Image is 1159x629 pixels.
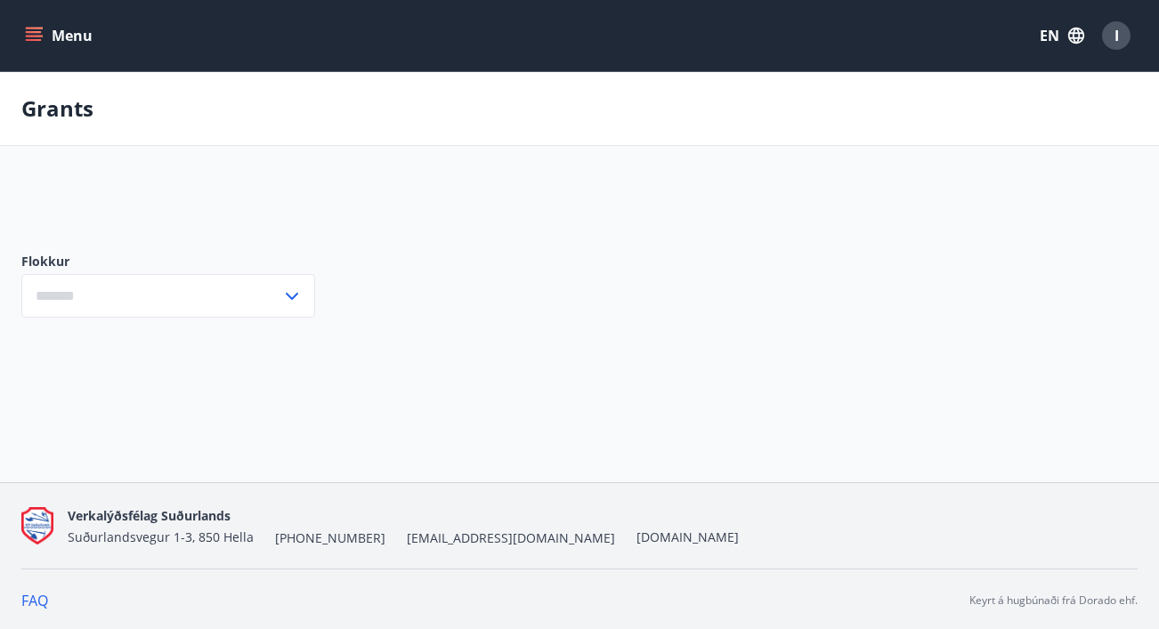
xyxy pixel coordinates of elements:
img: Q9do5ZaFAFhn9lajViqaa6OIrJ2A2A46lF7VsacK.png [21,507,53,545]
button: I [1095,14,1138,57]
span: I [1114,26,1119,45]
label: Flokkur [21,253,315,270]
p: Keyrt á hugbúnaði frá Dorado ehf. [969,593,1138,609]
button: EN [1033,20,1091,52]
button: menu [21,20,100,52]
span: Verkalýðsfélag Suðurlands [68,507,231,524]
span: [PHONE_NUMBER] [275,529,385,547]
span: [EMAIL_ADDRESS][DOMAIN_NAME] [407,529,615,547]
span: Suðurlandsvegur 1-3, 850 Hella [68,528,254,545]
p: Grants [21,93,93,124]
a: [DOMAIN_NAME] [636,528,739,545]
a: FAQ [21,591,48,610]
